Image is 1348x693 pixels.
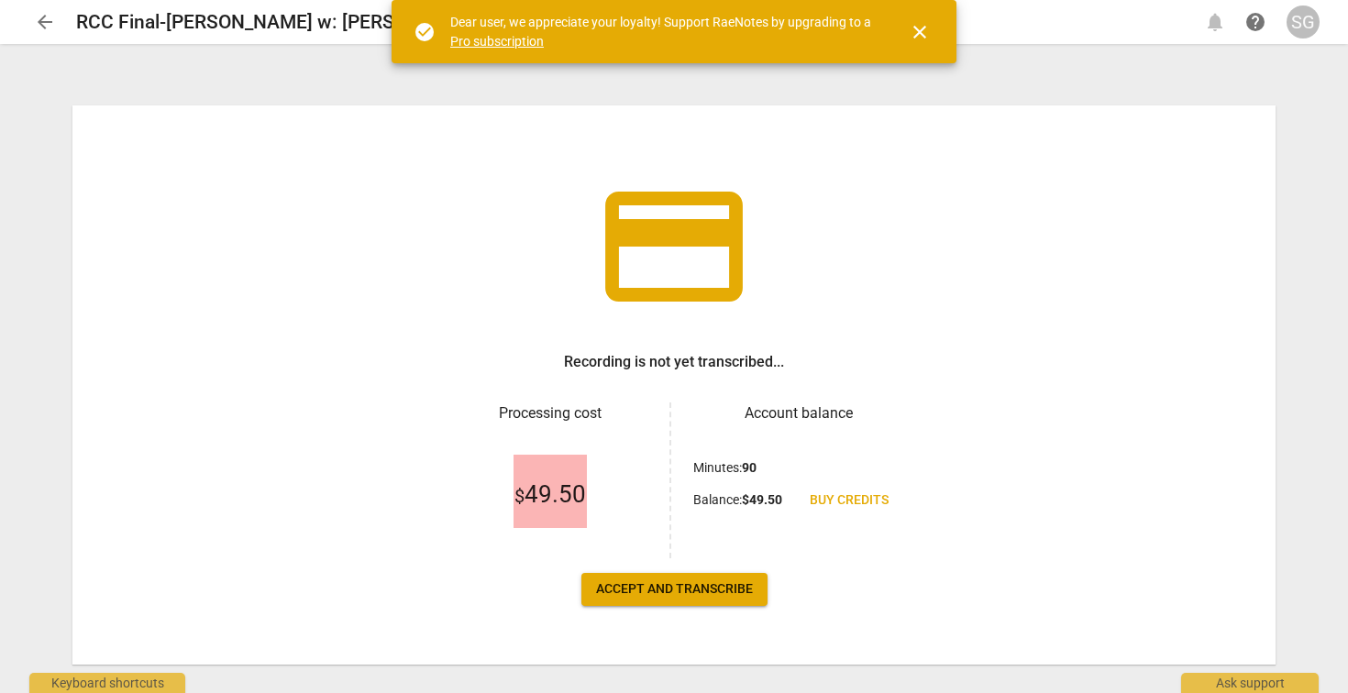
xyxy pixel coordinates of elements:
[450,13,876,50] div: Dear user, we appreciate your loyalty! Support RaeNotes by upgrading to a
[514,481,586,509] span: 49.50
[795,484,903,517] a: Buy credits
[693,458,757,478] p: Minutes :
[1181,673,1319,693] div: Ask support
[693,490,782,510] p: Balance :
[1287,5,1320,38] button: SG
[742,492,782,507] b: $ 49.50
[596,580,753,599] span: Accept and transcribe
[1239,5,1272,38] a: Help
[29,673,185,693] div: Keyboard shortcuts
[34,11,56,33] span: arrow_back
[591,164,757,329] span: credit_card
[445,402,655,424] h3: Processing cost
[414,21,436,43] span: check_circle
[1244,11,1266,33] span: help
[898,10,942,54] button: Close
[76,11,489,34] h2: RCC Final-[PERSON_NAME] w: [PERSON_NAME]
[909,21,931,43] span: close
[514,485,525,507] span: $
[450,34,544,49] a: Pro subscription
[564,351,784,373] h3: Recording is not yet transcribed...
[742,460,757,475] b: 90
[581,573,768,606] button: Accept and transcribe
[810,491,889,510] span: Buy credits
[693,402,903,424] h3: Account balance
